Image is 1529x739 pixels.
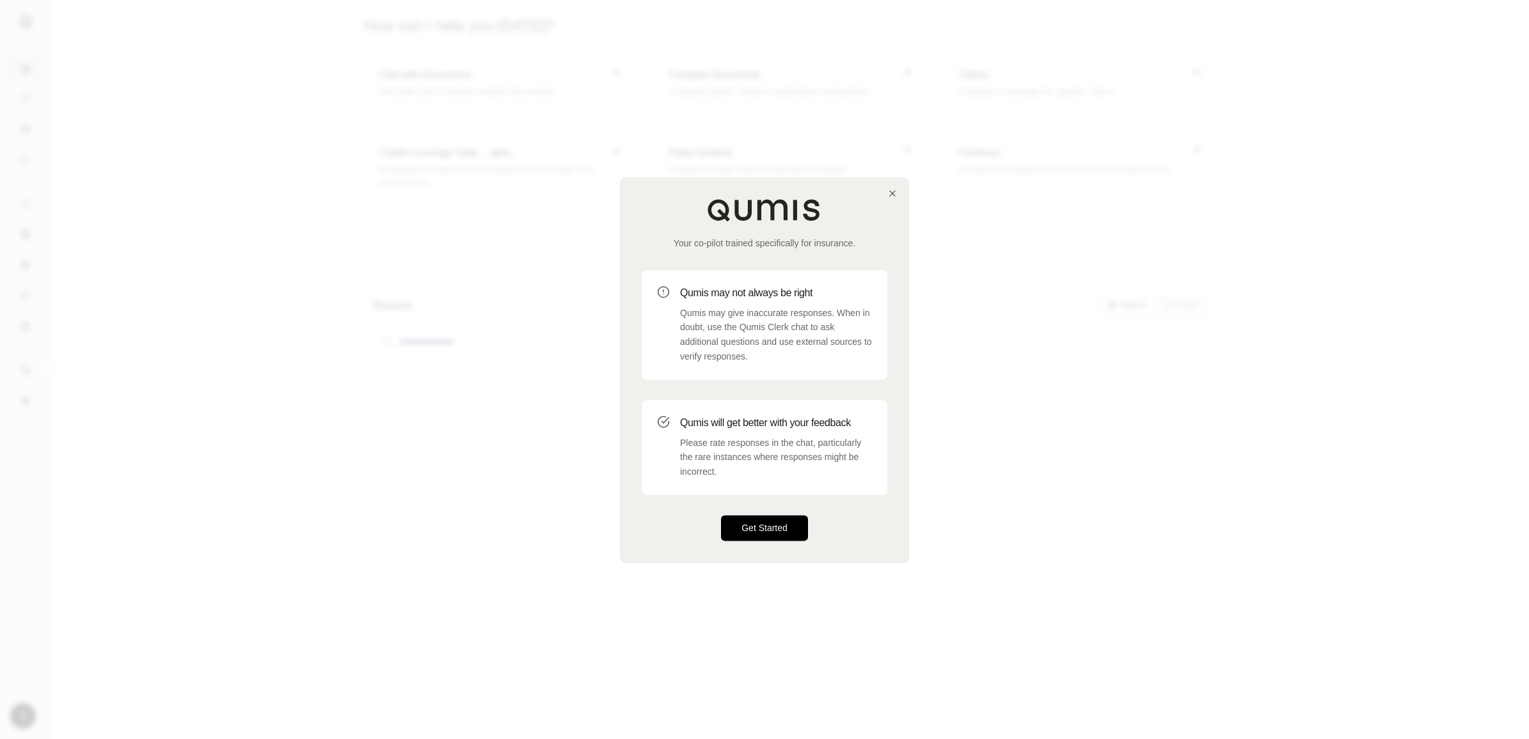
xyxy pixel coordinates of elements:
h3: Qumis will get better with your feedback [680,415,872,431]
p: Qumis may give inaccurate responses. When in doubt, use the Qumis Clerk chat to ask additional qu... [680,306,872,364]
p: Your co-pilot trained specifically for insurance. [642,237,887,250]
p: Please rate responses in the chat, particularly the rare instances where responses might be incor... [680,436,872,479]
h3: Qumis may not always be right [680,285,872,301]
img: Qumis Logo [707,198,822,221]
button: Get Started [721,515,808,541]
